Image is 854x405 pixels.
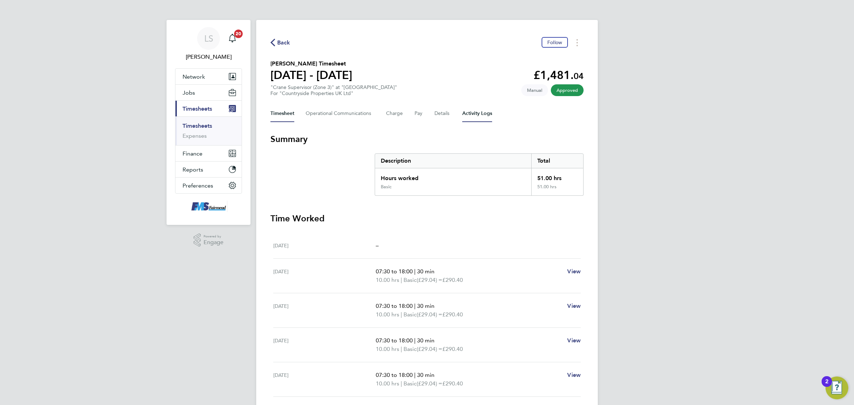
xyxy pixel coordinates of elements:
span: £290.40 [442,277,463,283]
button: Operational Communications [306,105,375,122]
span: 20 [234,30,243,38]
div: "Crane Supervisor (Zone 3)" at "[GEOGRAPHIC_DATA]" [270,84,397,96]
button: Finance [175,146,242,161]
a: Powered byEngage [194,233,224,247]
div: 51.00 hrs [531,168,583,184]
div: [DATE] [273,371,376,388]
div: Description [375,154,531,168]
span: Jobs [183,89,195,96]
span: Finance [183,150,202,157]
button: Follow [542,37,568,48]
span: (£29.04) = [417,346,442,352]
a: 20 [225,27,239,50]
span: £290.40 [442,311,463,318]
app-decimal: £1,481. [533,68,584,82]
span: | [414,372,416,378]
span: | [414,303,416,309]
a: Expenses [183,132,207,139]
span: | [414,337,416,344]
span: 10.00 hrs [376,311,399,318]
span: | [401,380,402,387]
span: | [401,277,402,283]
span: 07:30 to 18:00 [376,372,413,378]
button: Details [434,105,451,122]
h3: Summary [270,133,584,145]
button: Timesheets [175,101,242,116]
button: Timesheet [270,105,294,122]
div: [DATE] [273,241,376,250]
div: Total [531,154,583,168]
span: View [567,372,581,378]
span: View [567,337,581,344]
span: Basic [404,379,417,388]
span: 07:30 to 18:00 [376,268,413,275]
span: 10.00 hrs [376,346,399,352]
div: For "Countryside Properties UK Ltd" [270,90,397,96]
img: f-mead-logo-retina.png [190,201,227,212]
div: 2 [825,382,828,391]
span: Back [277,38,290,47]
button: Timesheets Menu [571,37,584,48]
span: Preferences [183,182,213,189]
span: | [401,346,402,352]
button: Jobs [175,85,242,100]
span: Basic [404,345,417,353]
button: Activity Logs [462,105,492,122]
span: (£29.04) = [417,311,442,318]
div: Summary [375,153,584,196]
div: Basic [381,184,391,190]
span: Follow [547,39,562,46]
button: Back [270,38,290,47]
span: This timesheet was manually created. [521,84,548,96]
span: | [414,268,416,275]
span: 30 min [417,372,434,378]
h3: Time Worked [270,213,584,224]
span: Lawrence Schott [175,53,242,61]
h1: [DATE] - [DATE] [270,68,352,82]
span: £290.40 [442,346,463,352]
a: Timesheets [183,122,212,129]
span: 04 [574,71,584,81]
div: [DATE] [273,336,376,353]
a: View [567,371,581,379]
span: Network [183,73,205,80]
button: Preferences [175,178,242,193]
span: 10.00 hrs [376,380,399,387]
span: LS [204,34,213,43]
button: Pay [415,105,423,122]
span: 07:30 to 18:00 [376,303,413,309]
button: Charge [386,105,403,122]
span: – [376,242,379,249]
span: View [567,303,581,309]
span: Reports [183,166,203,173]
a: LS[PERSON_NAME] [175,27,242,61]
div: [DATE] [273,267,376,284]
h2: [PERSON_NAME] Timesheet [270,59,352,68]
span: 30 min [417,268,434,275]
div: [DATE] [273,302,376,319]
button: Open Resource Center, 2 new notifications [826,377,848,399]
span: (£29.04) = [417,277,442,283]
span: Powered by [204,233,223,240]
div: Hours worked [375,168,531,184]
a: View [567,267,581,276]
a: View [567,336,581,345]
span: Engage [204,240,223,246]
div: 51.00 hrs [531,184,583,195]
a: View [567,302,581,310]
button: Reports [175,162,242,177]
span: | [401,311,402,318]
span: £290.40 [442,380,463,387]
span: 07:30 to 18:00 [376,337,413,344]
button: Network [175,69,242,84]
span: 10.00 hrs [376,277,399,283]
span: View [567,268,581,275]
a: Go to home page [175,201,242,212]
span: (£29.04) = [417,380,442,387]
div: Timesheets [175,116,242,145]
span: 30 min [417,337,434,344]
nav: Main navigation [167,20,251,225]
span: Basic [404,276,417,284]
span: 30 min [417,303,434,309]
span: This timesheet has been approved. [551,84,584,96]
